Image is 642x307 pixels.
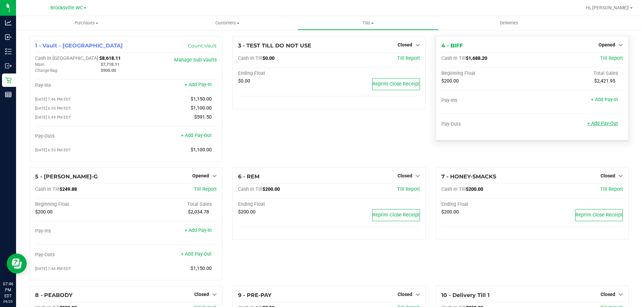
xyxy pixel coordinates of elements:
[60,186,77,192] span: $249.88
[188,209,209,215] span: $2,034.78
[185,82,212,88] a: + Add Pay-In
[5,19,12,26] inline-svg: Analytics
[298,20,438,26] span: Tills
[191,96,212,102] span: $1,150.00
[174,57,217,63] a: Manage Sub-Vaults
[601,292,615,297] span: Closed
[238,201,329,207] div: Ending Float
[35,42,123,49] span: 1 - Vault - [GEOGRAPHIC_DATA]
[398,292,412,297] span: Closed
[194,186,217,192] a: Till Report
[466,55,487,61] span: $1,688.20
[298,16,438,30] a: Tills
[587,121,618,126] a: + Add Pay-Out
[238,209,255,215] span: $200.00
[35,292,73,298] span: 8 - PEABODY
[372,81,420,87] span: Reprint Close Receipt
[191,266,212,271] span: $1,150.00
[439,16,579,30] a: Deliveries
[35,201,126,207] div: Beginning Float
[5,62,12,69] inline-svg: Outbound
[185,227,212,233] a: + Add Pay-In
[238,42,311,49] span: 3 - TEST TILL DO NOT USE
[35,173,98,180] span: 5 - [PERSON_NAME]-G
[441,42,463,49] span: 4 - BIFF
[372,209,420,221] button: Reprint Close Receipt
[238,173,259,180] span: 6 - REM
[192,173,209,178] span: Opened
[35,83,126,89] div: Pay-Ins
[35,209,52,215] span: $200.00
[16,20,157,26] span: Purchases
[35,186,60,192] span: Cash In Till
[600,55,623,61] a: Till Report
[599,42,615,47] span: Opened
[99,55,121,61] span: $8,618.11
[101,62,119,67] span: $7,718.11
[35,97,71,102] span: [DATE] 7:46 PM EDT
[238,292,272,298] span: 9 - PRE-PAY
[398,42,412,47] span: Closed
[126,201,217,207] div: Total Sales
[194,292,209,297] span: Closed
[188,43,217,49] a: Count Vault
[591,97,618,103] a: + Add Pay-In
[35,266,71,271] span: [DATE] 7:46 PM EDT
[441,292,490,298] span: 10 - Delivery Till 1
[441,186,466,192] span: Cash In Till
[3,281,13,299] p: 07:46 PM EDT
[441,209,459,215] span: $200.00
[441,121,532,127] div: Pay-Outs
[586,5,629,10] span: Hi, [PERSON_NAME]!
[157,16,298,30] a: Customers
[262,186,280,192] span: $200.00
[5,48,12,55] inline-svg: Inventory
[372,78,420,90] button: Reprint Close Receipt
[5,77,12,84] inline-svg: Retail
[532,70,623,76] div: Total Sales
[35,148,71,152] span: [DATE] 6:55 PM EDT
[466,186,483,192] span: $200.00
[600,186,623,192] a: Till Report
[35,252,126,258] div: Pay-Outs
[397,55,420,61] span: Till Report
[191,147,212,153] span: $1,100.00
[35,106,71,111] span: [DATE] 6:55 PM EDT
[491,20,527,26] span: Deliveries
[191,105,212,111] span: $1,100.00
[262,55,275,61] span: $0.00
[398,173,412,178] span: Closed
[594,78,615,84] span: $2,421.95
[575,212,623,218] span: Reprint Close Receipt
[441,70,532,76] div: Beginning Float
[101,68,116,73] span: $900.00
[181,251,212,257] a: + Add Pay-Out
[441,201,532,207] div: Ending Float
[157,20,297,26] span: Customers
[35,68,58,73] span: Change Bag:
[238,55,262,61] span: Cash In Till
[5,34,12,40] inline-svg: Inbound
[16,16,157,30] a: Purchases
[238,186,262,192] span: Cash In Till
[194,114,212,120] span: $591.50
[7,254,27,274] iframe: Resource center
[35,133,126,139] div: Pay-Outs
[441,55,466,61] span: Cash In Till
[441,78,459,84] span: $200.00
[35,228,126,234] div: Pay-Ins
[35,115,71,120] span: [DATE] 5:49 PM EDT
[397,186,420,192] a: Till Report
[238,78,250,84] span: $0.00
[372,212,420,218] span: Reprint Close Receipt
[181,133,212,138] a: + Add Pay-Out
[601,173,615,178] span: Closed
[5,91,12,98] inline-svg: Reports
[50,5,83,11] span: Brooksville WC
[35,62,45,67] span: Main:
[575,209,623,221] button: Reprint Close Receipt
